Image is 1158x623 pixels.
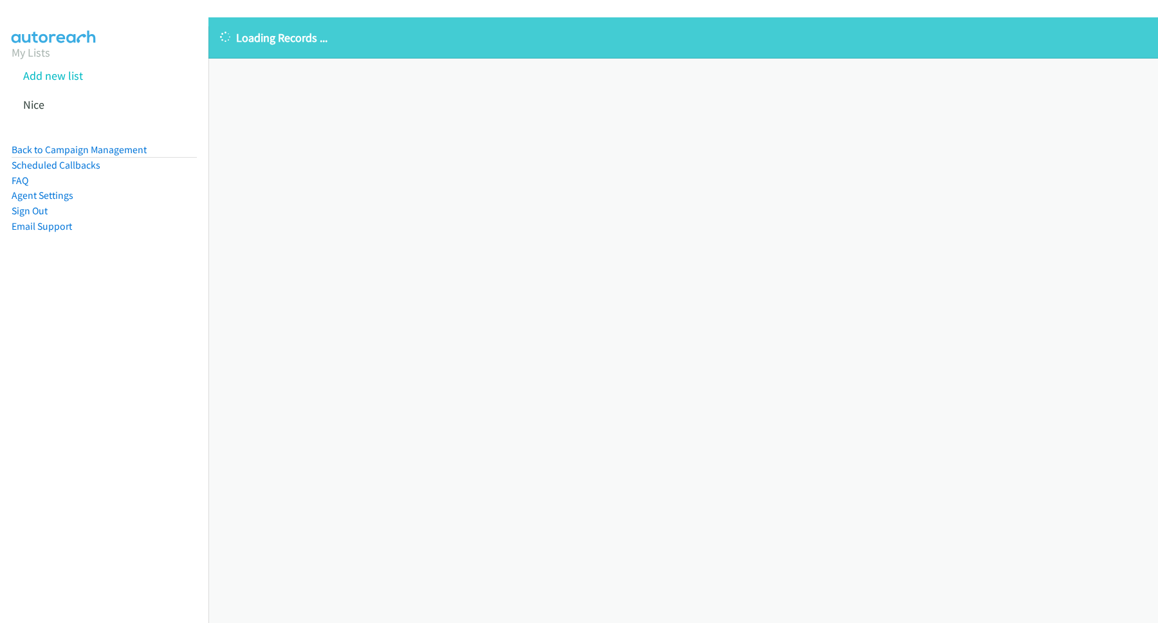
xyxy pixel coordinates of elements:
a: Add new list [23,68,83,83]
a: Sign Out [12,205,48,217]
a: My Lists [12,45,50,60]
a: FAQ [12,174,28,187]
p: Loading Records ... [220,29,1146,46]
a: Scheduled Callbacks [12,159,100,171]
a: Agent Settings [12,189,73,201]
a: Email Support [12,220,72,232]
a: Nice [23,97,44,112]
a: Back to Campaign Management [12,144,147,156]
